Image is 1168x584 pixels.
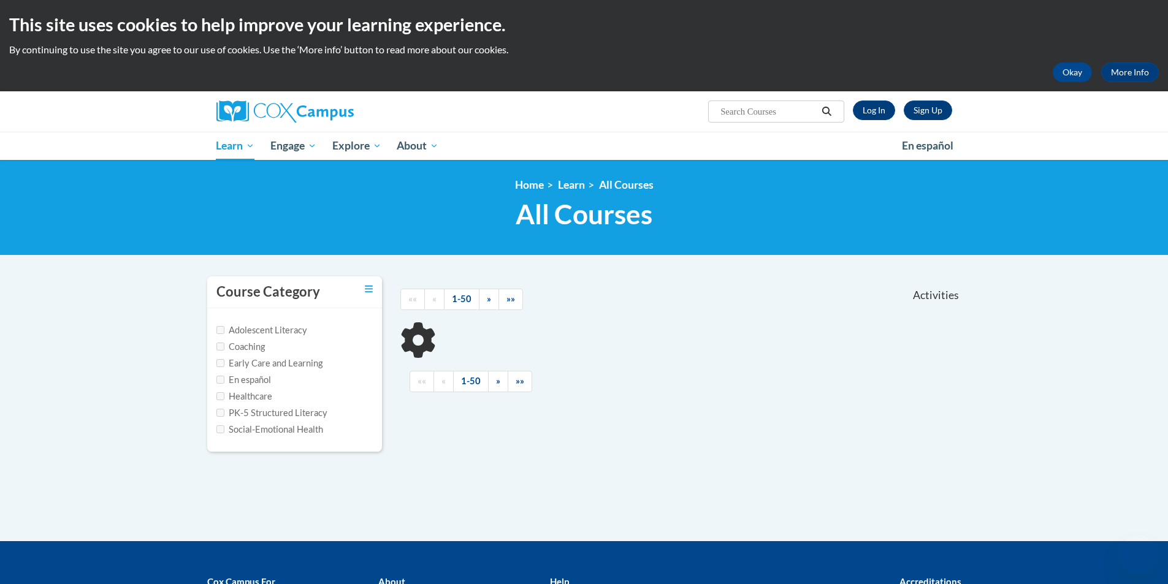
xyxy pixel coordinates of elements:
[432,294,437,304] span: «
[853,100,895,120] a: Log In
[216,138,254,153] span: Learn
[216,100,354,123] img: Cox Campus
[817,104,836,119] button: Search
[506,294,515,304] span: »»
[515,178,544,191] a: Home
[216,392,224,400] input: Checkbox for Options
[324,132,389,160] a: Explore
[479,289,499,310] a: Next
[9,43,1159,56] p: By continuing to use the site you agree to our use of cookies. Use the ‘More info’ button to read...
[216,359,224,367] input: Checkbox for Options
[216,409,224,417] input: Checkbox for Options
[599,178,654,191] a: All Courses
[441,376,446,386] span: «
[397,138,438,153] span: About
[270,138,316,153] span: Engage
[913,289,959,302] span: Activities
[216,326,224,334] input: Checkbox for Options
[216,357,323,370] label: Early Care and Learning
[487,294,491,304] span: »
[216,283,320,301] h3: Course Category
[400,289,425,310] a: Begining
[262,132,324,160] a: Engage
[558,178,585,191] a: Learn
[216,406,327,420] label: PK-5 Structured Literacy
[719,104,817,119] input: Search Courses
[498,289,523,310] a: End
[365,283,373,296] a: Toggle collapse
[216,324,307,337] label: Adolescent Literacy
[894,133,961,159] a: En español
[216,340,265,354] label: Coaching
[516,198,652,230] span: All Courses
[389,132,446,160] a: About
[216,425,224,433] input: Checkbox for Options
[1053,63,1092,82] button: Okay
[516,376,524,386] span: »»
[216,343,224,351] input: Checkbox for Options
[1101,63,1159,82] a: More Info
[453,371,489,392] a: 1-50
[904,100,952,120] a: Register
[418,376,426,386] span: ««
[488,371,508,392] a: Next
[410,371,434,392] a: Begining
[216,390,272,403] label: Healthcare
[902,139,953,152] span: En español
[332,138,381,153] span: Explore
[216,423,323,436] label: Social-Emotional Health
[408,294,417,304] span: ««
[496,376,500,386] span: »
[508,371,532,392] a: End
[216,100,449,123] a: Cox Campus
[433,371,454,392] a: Previous
[1119,535,1158,574] iframe: Button to launch messaging window
[444,289,479,310] a: 1-50
[9,12,1159,37] h2: This site uses cookies to help improve your learning experience.
[208,132,263,160] a: Learn
[424,289,445,310] a: Previous
[198,132,971,160] div: Main menu
[216,373,271,387] label: En español
[216,376,224,384] input: Checkbox for Options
